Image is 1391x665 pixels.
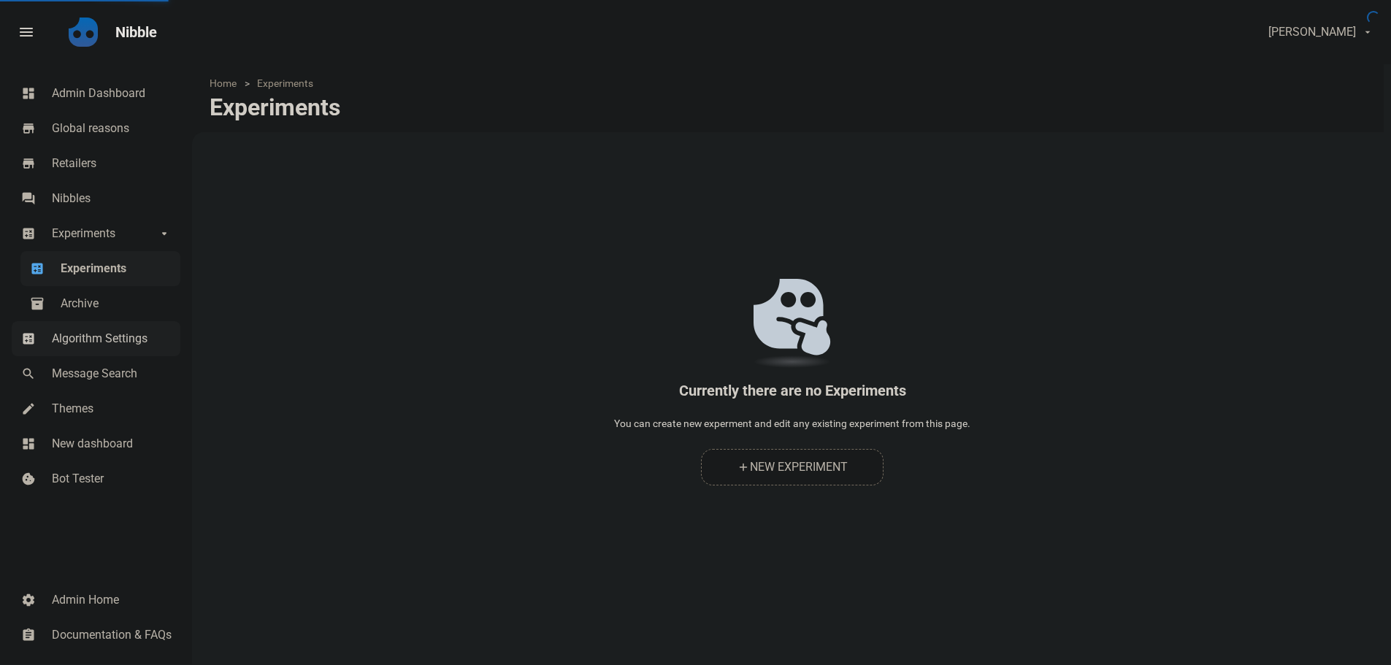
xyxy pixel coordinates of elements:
[12,216,180,251] a: calculateExperimentsarrow_drop_down
[21,225,36,239] span: calculate
[12,111,180,146] a: storeGlobal reasons
[52,365,172,383] span: Message Search
[61,295,172,312] span: Archive
[52,85,172,102] span: Admin Dashboard
[210,76,244,91] a: Home
[52,400,172,418] span: Themes
[21,330,36,345] span: calculate
[30,260,45,274] span: calculate
[21,626,36,641] span: assignment
[21,155,36,169] span: store
[1256,18,1382,47] button: [PERSON_NAME]
[52,225,157,242] span: Experiments
[21,470,36,485] span: cookie
[701,449,884,485] a: addNew Experiment
[210,94,340,120] h1: Experiments
[21,400,36,415] span: mode_edit
[157,225,172,239] span: arrow_drop_down
[52,120,172,137] span: Global reasons
[52,330,172,347] span: Algorithm Settings
[614,383,970,399] h2: Currently there are no Experiments
[52,591,172,609] span: Admin Home
[52,626,172,644] span: Documentation & FAQs
[12,181,180,216] a: forumNibbles
[21,591,36,606] span: settings
[1268,23,1356,41] span: [PERSON_NAME]
[52,190,172,207] span: Nibbles
[20,286,180,321] a: inventory_2Archive
[21,435,36,450] span: dashboard
[21,365,36,380] span: search
[52,155,172,172] span: Retailers
[115,22,157,42] p: Nibble
[12,321,180,356] a: calculateAlgorithm Settings
[107,12,166,53] a: Nibble
[21,190,36,204] span: forum
[18,23,35,41] span: menu
[737,461,750,474] span: add
[12,76,180,111] a: dashboardAdmin Dashboard
[12,391,180,426] a: mode_editThemes
[614,416,970,431] p: You can create new experment and edit any existing experiment from this page.
[61,260,172,277] span: Experiments
[12,356,180,391] a: searchMessage Search
[12,426,180,461] a: dashboardNew dashboard
[52,470,172,488] span: Bot Tester
[12,146,180,181] a: storeRetailers
[753,279,832,369] img: empty_state.svg
[52,435,172,453] span: New dashboard
[21,120,36,134] span: store
[21,85,36,99] span: dashboard
[12,461,180,496] a: cookieBot Tester
[192,64,1384,94] nav: breadcrumbs
[12,618,180,653] a: assignmentDocumentation & FAQs
[30,295,45,310] span: inventory_2
[20,251,180,286] a: calculateExperiments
